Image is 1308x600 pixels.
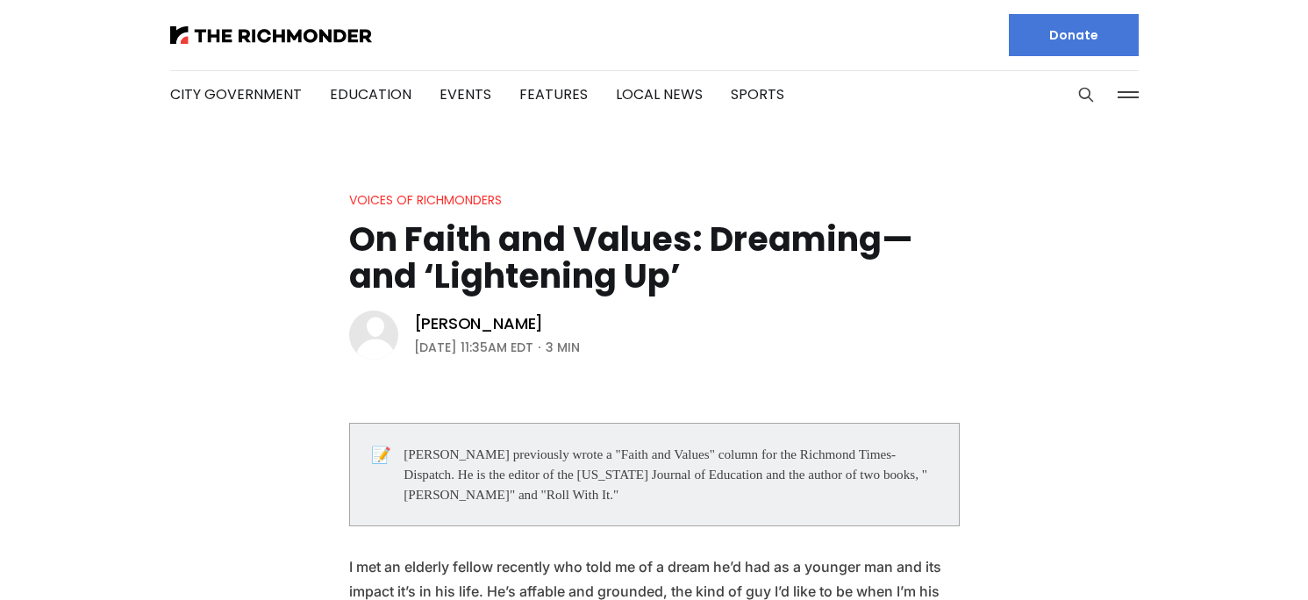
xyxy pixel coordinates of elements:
[1009,14,1139,56] a: Donate
[371,445,404,504] div: 📝
[170,26,372,44] img: The Richmonder
[404,445,937,504] div: [PERSON_NAME] previously wrote a "Faith and Values" column for the Richmond Times-Dispatch. He is...
[519,84,588,104] a: Features
[414,337,533,358] time: [DATE] 11:35AM EDT
[170,84,302,104] a: City Government
[731,84,784,104] a: Sports
[414,313,544,334] a: [PERSON_NAME]
[349,221,960,295] h1: On Faith and Values: Dreaming— and ‘Lightening Up’
[349,191,502,209] a: Voices of Richmonders
[616,84,703,104] a: Local News
[1160,514,1308,600] iframe: portal-trigger
[1073,82,1099,108] button: Search this site
[546,337,580,358] span: 3 min
[330,84,411,104] a: Education
[440,84,491,104] a: Events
